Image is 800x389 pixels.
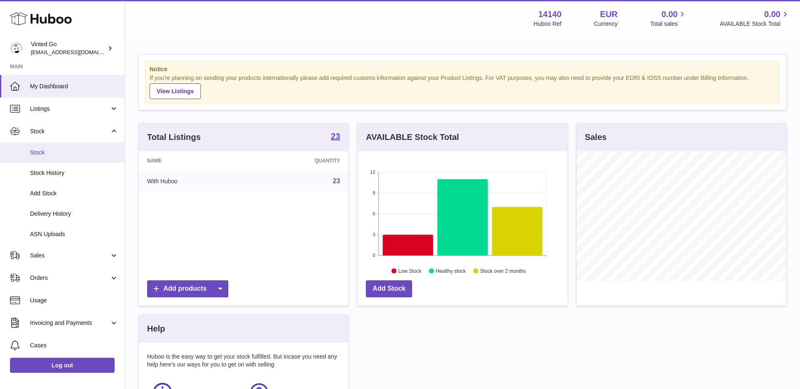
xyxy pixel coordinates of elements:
div: Currency [594,20,618,28]
text: Stock over 2 months [480,268,526,274]
a: 23 [331,132,340,142]
span: Stock History [30,169,118,177]
td: With Huboo [139,170,250,192]
th: Name [139,151,250,170]
strong: 14140 [538,9,562,20]
a: 0.00 AVAILABLE Stock Total [720,9,790,28]
text: 0 [373,253,375,258]
text: Low Stock [398,268,422,274]
span: Sales [30,252,110,259]
span: Stock [30,149,118,157]
a: 0.00 Total sales [650,9,687,28]
h3: Sales [585,132,607,143]
span: Usage [30,297,118,304]
span: [EMAIL_ADDRESS][DOMAIN_NAME] [31,49,122,55]
span: AVAILABLE Stock Total [720,20,790,28]
div: If you're planning on sending your products internationally please add required customs informati... [150,74,775,99]
th: Quantity [250,151,349,170]
a: Log out [10,358,115,373]
p: Huboo is the easy way to get your stock fulfilled. But incase you need any help here's our ways f... [147,353,340,369]
a: 23 [333,177,340,185]
span: Invoicing and Payments [30,319,110,327]
span: Orders [30,274,110,282]
strong: 23 [331,132,340,140]
a: Add Stock [366,280,412,297]
a: View Listings [150,83,201,99]
a: Add products [147,280,228,297]
text: Healthy stock [436,268,466,274]
span: 0.00 [764,9,780,20]
span: Cases [30,342,118,349]
span: Total sales [650,20,687,28]
strong: Notice [150,65,775,73]
div: Huboo Ref [534,20,562,28]
text: 9 [373,190,375,195]
span: Stock [30,127,110,135]
text: 3 [373,232,375,237]
text: 12 [370,170,375,175]
span: Listings [30,105,110,113]
span: Add Stock [30,190,118,197]
h3: Total Listings [147,132,201,143]
text: 6 [373,211,375,216]
strong: EUR [600,9,617,20]
span: 0.00 [662,9,678,20]
h3: Help [147,323,165,334]
div: Vinted Go [31,40,106,56]
span: Delivery History [30,210,118,218]
span: ASN Uploads [30,230,118,238]
span: My Dashboard [30,82,118,90]
h3: AVAILABLE Stock Total [366,132,459,143]
img: giedre.bartusyte@vinted.com [10,42,22,55]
